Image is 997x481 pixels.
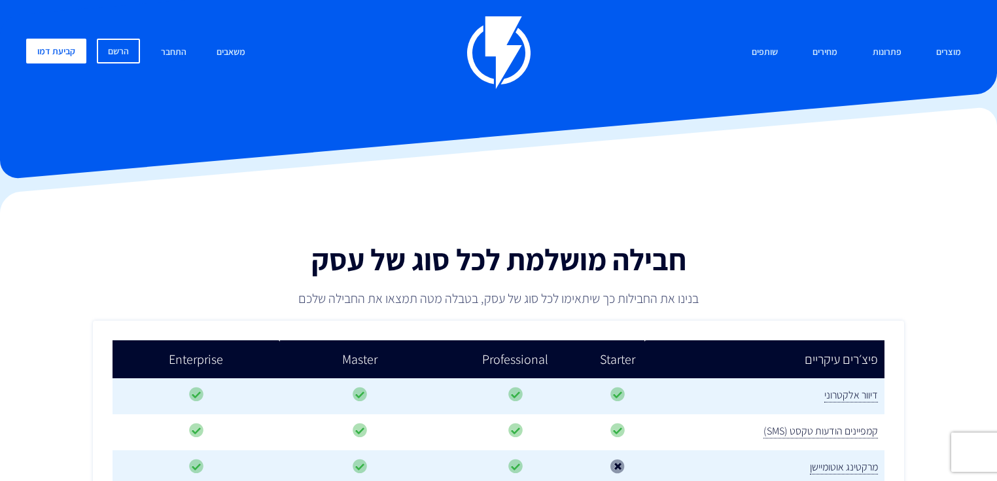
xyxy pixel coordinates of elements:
a: קביעת דמו [26,39,86,63]
a: שותפים [742,39,788,67]
p: בנינו את החבילות כך שיתאימו לכל סוג של עסק, בטבלה מטה תמצאו את החבילה שלכם [183,289,814,308]
td: Enterprise [113,340,280,379]
a: התחבר [151,39,196,67]
a: משאבים [207,39,255,67]
td: Starter [591,340,644,379]
td: פיצ׳רים עיקריים [644,340,884,379]
a: הרשם [97,39,140,63]
span: מרקטינג אוטומיישן [810,460,878,474]
h1: חבילה מושלמת לכל סוג של עסק [183,243,814,276]
a: מוצרים [926,39,971,67]
td: Professional [440,340,591,379]
span: דיוור אלקטרוני [824,388,878,402]
td: Master [280,340,440,379]
span: קמפיינים הודעות טקסט (SMS) [763,424,878,438]
a: מחירים [803,39,847,67]
a: פתרונות [863,39,911,67]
